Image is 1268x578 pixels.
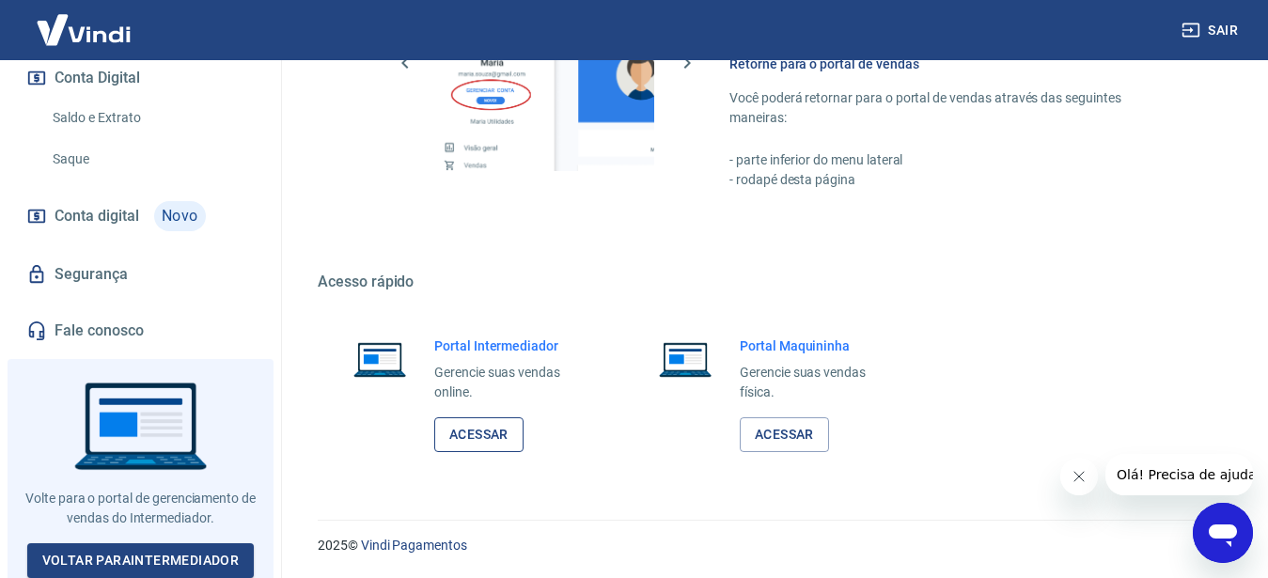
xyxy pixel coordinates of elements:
a: Fale conosco [23,310,258,351]
a: Voltar paraIntermediador [27,543,255,578]
h6: Portal Maquininha [740,336,895,355]
span: Novo [154,201,206,231]
a: Saque [45,140,258,179]
button: Sair [1178,13,1245,48]
span: Conta digital [55,203,139,229]
a: Acessar [740,417,829,452]
a: Vindi Pagamentos [361,538,467,553]
p: 2025 © [318,536,1223,555]
img: Imagem de um notebook aberto [340,336,419,382]
iframe: Mensagem da empresa [1105,454,1253,495]
p: - parte inferior do menu lateral [729,150,1178,170]
h6: Retorne para o portal de vendas [729,55,1178,73]
iframe: Botão para abrir a janela de mensagens [1193,503,1253,563]
h5: Acesso rápido [318,273,1223,291]
button: Conta Digital [23,57,258,99]
a: Conta digitalNovo [23,194,258,239]
p: - rodapé desta página [729,170,1178,190]
h6: Portal Intermediador [434,336,589,355]
p: Você poderá retornar para o portal de vendas através das seguintes maneiras: [729,88,1178,128]
img: Vindi [23,1,145,58]
p: Gerencie suas vendas online. [434,363,589,402]
a: Saldo e Extrato [45,99,258,137]
iframe: Fechar mensagem [1060,458,1098,495]
p: Gerencie suas vendas física. [740,363,895,402]
a: Acessar [434,417,524,452]
a: Segurança [23,254,258,295]
span: Olá! Precisa de ajuda? [11,13,158,28]
img: Imagem de um notebook aberto [646,336,725,382]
